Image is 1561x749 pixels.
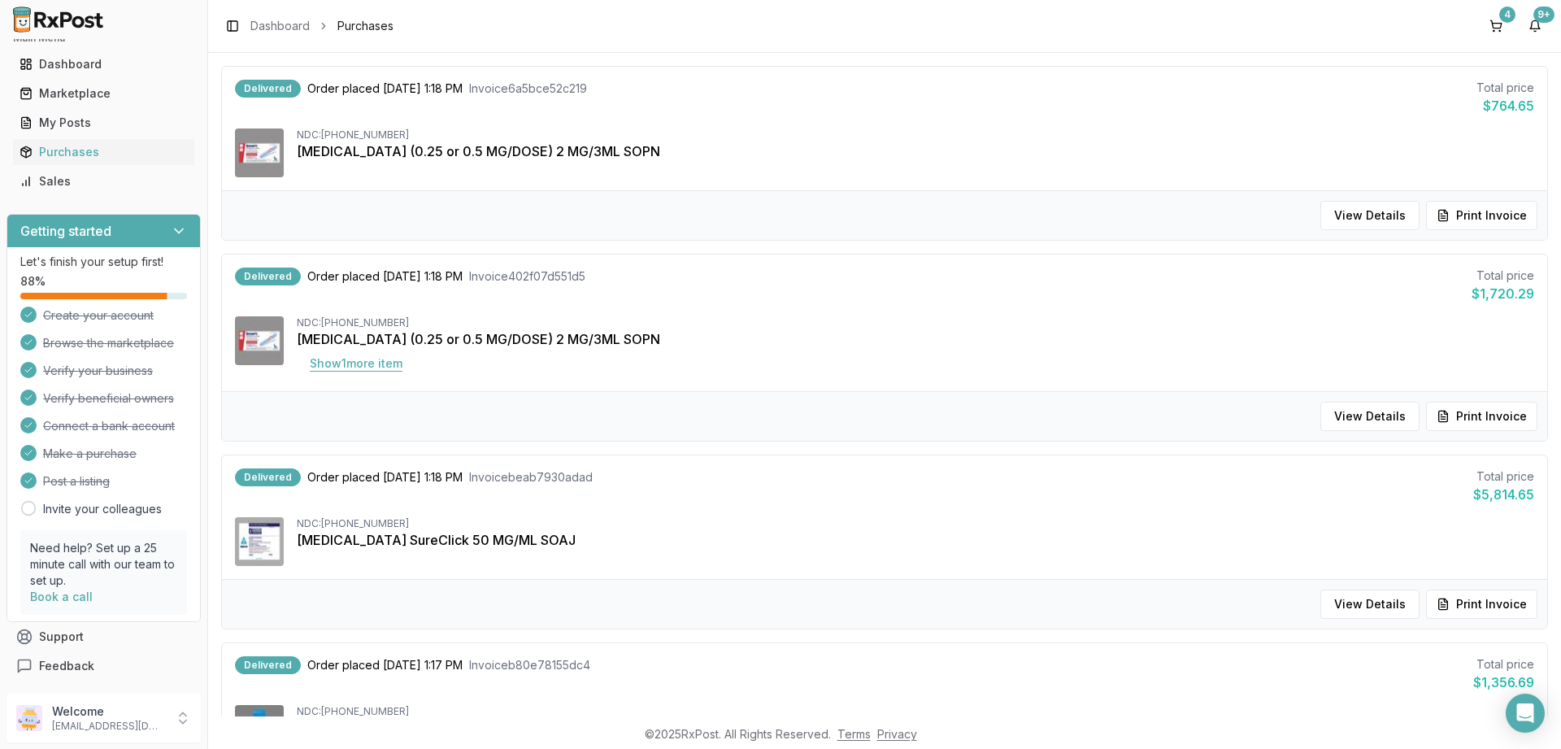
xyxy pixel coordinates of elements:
a: Terms [837,727,871,741]
div: NDC: [PHONE_NUMBER] [297,128,1534,142]
span: 88 % [20,273,46,290]
a: My Posts [13,108,194,137]
span: Browse the marketplace [43,335,174,351]
button: Print Invoice [1426,590,1537,619]
h3: Getting started [20,221,111,241]
span: Connect a bank account [43,418,175,434]
span: Post a listing [43,473,110,490]
nav: breadcrumb [250,18,394,34]
span: Verify beneficial owners [43,390,174,407]
span: Invoice beab7930adad [469,469,593,486]
p: Welcome [52,703,165,720]
div: Open Intercom Messenger [1506,694,1545,733]
div: Delivered [235,656,301,674]
button: 4 [1483,13,1509,39]
img: Ozempic (0.25 or 0.5 MG/DOSE) 2 MG/3ML SOPN [235,316,284,365]
div: $764.65 [1476,96,1534,115]
div: My Posts [20,115,188,131]
a: Invite your colleagues [43,501,162,517]
a: Book a call [30,590,93,603]
span: Order placed [DATE] 1:18 PM [307,81,463,97]
span: Invoice 402f07d551d5 [469,268,585,285]
a: Sales [13,167,194,196]
div: [MEDICAL_DATA] SureClick 50 MG/ML SOAJ [297,530,1534,550]
div: [MEDICAL_DATA] (0.25 or 0.5 MG/DOSE) 2 MG/3ML SOPN [297,142,1534,161]
button: Marketplace [7,81,201,107]
div: NDC: [PHONE_NUMBER] [297,705,1534,718]
button: View Details [1320,201,1420,230]
a: Dashboard [250,18,310,34]
button: Show1more item [297,349,415,378]
span: Order placed [DATE] 1:18 PM [307,268,463,285]
div: NDC: [PHONE_NUMBER] [297,517,1534,530]
span: Feedback [39,658,94,674]
div: Total price [1472,268,1534,284]
div: Sales [20,173,188,189]
button: View Details [1320,402,1420,431]
img: User avatar [16,705,42,731]
div: $5,814.65 [1473,485,1534,504]
button: Support [7,622,201,651]
span: Order placed [DATE] 1:18 PM [307,469,463,486]
a: Privacy [877,727,917,741]
img: Enbrel SureClick 50 MG/ML SOAJ [235,517,284,566]
button: Purchases [7,139,201,165]
span: Invoice 6a5bce52c219 [469,81,587,97]
span: Order placed [DATE] 1:17 PM [307,657,463,673]
span: Make a purchase [43,446,137,462]
button: Sales [7,168,201,194]
img: Ozempic (0.25 or 0.5 MG/DOSE) 2 MG/3ML SOPN [235,128,284,177]
p: [EMAIL_ADDRESS][DOMAIN_NAME] [52,720,165,733]
div: [MEDICAL_DATA] (0.25 or 0.5 MG/DOSE) 2 MG/3ML SOPN [297,329,1534,349]
div: Marketplace [20,85,188,102]
a: Marketplace [13,79,194,108]
div: Total price [1473,656,1534,673]
p: Need help? Set up a 25 minute call with our team to set up. [30,540,177,589]
div: NDC: [PHONE_NUMBER] [297,316,1534,329]
a: Purchases [13,137,194,167]
div: Delivered [235,268,301,285]
div: Delivered [235,468,301,486]
div: Dashboard [20,56,188,72]
button: Print Invoice [1426,201,1537,230]
button: Feedback [7,651,201,681]
button: My Posts [7,110,201,136]
span: Invoice b80e78155dc4 [469,657,590,673]
button: Dashboard [7,51,201,77]
a: Dashboard [13,50,194,79]
div: $1,720.29 [1472,284,1534,303]
div: Delivered [235,80,301,98]
span: Verify your business [43,363,153,379]
div: 4 [1499,7,1515,23]
button: Print Invoice [1426,402,1537,431]
div: $1,356.69 [1473,673,1534,692]
div: 9+ [1533,7,1554,23]
span: Create your account [43,307,154,324]
div: Total price [1476,80,1534,96]
p: Let's finish your setup first! [20,254,187,270]
span: Purchases [337,18,394,34]
div: Total price [1473,468,1534,485]
div: Purchases [20,144,188,160]
button: View Details [1320,590,1420,619]
img: RxPost Logo [7,7,111,33]
button: 9+ [1522,13,1548,39]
